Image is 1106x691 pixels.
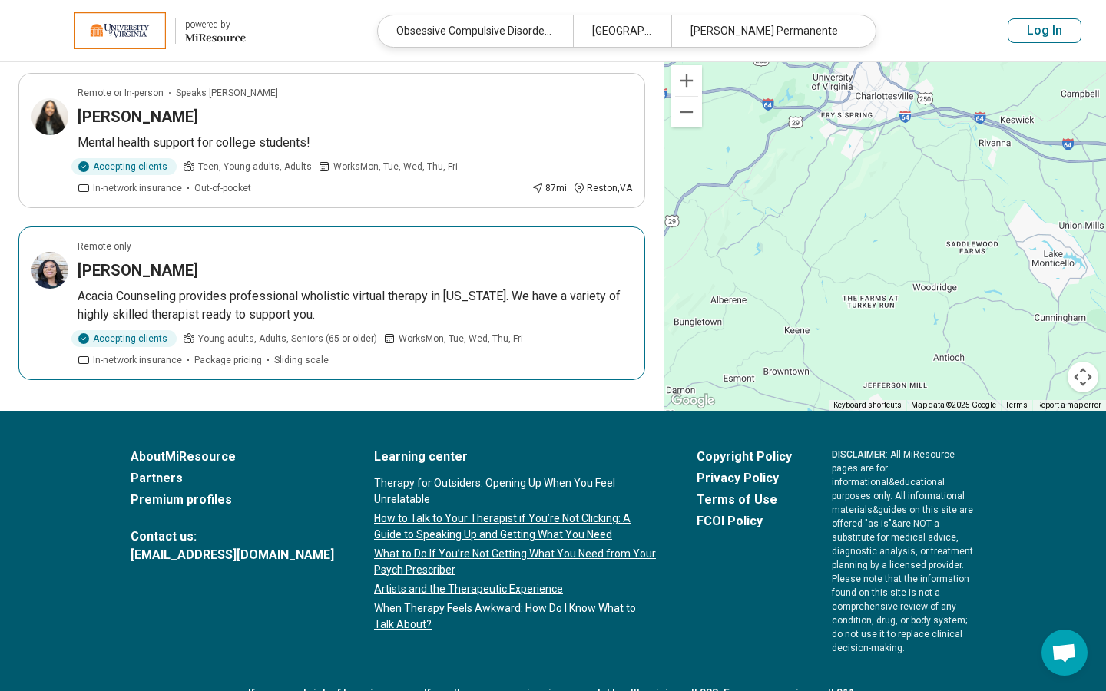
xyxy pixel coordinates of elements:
[697,448,792,466] a: Copyright Policy
[374,546,657,578] a: What to Do If You’re Not Getting What You Need from Your Psych Prescriber
[131,491,334,509] a: Premium profiles
[374,448,657,466] a: Learning center
[78,106,198,127] h3: [PERSON_NAME]
[378,15,573,47] div: Obsessive Compulsive Disorder (OCD)
[71,158,177,175] div: Accepting clients
[131,448,334,466] a: AboutMiResource
[176,86,278,100] span: Speaks [PERSON_NAME]
[667,391,718,411] a: Open this area in Google Maps (opens a new window)
[78,240,131,253] p: Remote only
[1008,18,1081,43] button: Log In
[832,449,886,460] span: DISCLAIMER
[399,332,523,345] span: Works Mon, Tue, Wed, Thu, Fri
[573,181,632,195] div: Reston , VA
[531,181,567,195] div: 87 mi
[194,181,251,195] span: Out-of-pocket
[93,353,182,367] span: In-network insurance
[274,353,329,367] span: Sliding scale
[697,469,792,488] a: Privacy Policy
[671,15,866,47] div: [PERSON_NAME] Permanente
[78,86,164,100] p: Remote or In-person
[71,330,177,347] div: Accepting clients
[194,353,262,367] span: Package pricing
[78,260,198,281] h3: [PERSON_NAME]
[374,511,657,543] a: How to Talk to Your Therapist if You’re Not Clicking: A Guide to Speaking Up and Getting What You...
[185,18,246,31] div: powered by
[1068,362,1098,392] button: Map camera controls
[697,491,792,509] a: Terms of Use
[911,401,996,409] span: Map data ©2025 Google
[131,527,334,546] span: Contact us:
[1005,401,1028,409] a: Terms (opens in new tab)
[573,15,671,47] div: [GEOGRAPHIC_DATA], [GEOGRAPHIC_DATA]
[671,65,702,96] button: Zoom in
[832,448,975,655] p: : All MiResource pages are for informational & educational purposes only. All informational mater...
[671,97,702,127] button: Zoom out
[131,546,334,564] a: [EMAIL_ADDRESS][DOMAIN_NAME]
[198,160,312,174] span: Teen, Young adults, Adults
[93,181,182,195] span: In-network insurance
[74,12,166,49] img: University of Virginia
[78,134,632,152] p: Mental health support for college students!
[374,475,657,508] a: Therapy for Outsiders: Opening Up When You Feel Unrelatable
[1041,630,1088,676] div: Open chat
[667,391,718,411] img: Google
[198,332,377,345] span: Young adults, Adults, Seniors (65 or older)
[374,581,657,597] a: Artists and the Therapeutic Experience
[333,160,458,174] span: Works Mon, Tue, Wed, Thu, Fri
[78,287,632,324] p: Acacia Counseling provides professional wholistic virtual therapy in [US_STATE]. We have a variet...
[697,512,792,531] a: FCOI Policy
[374,600,657,633] a: When Therapy Feels Awkward: How Do I Know What to Talk About?
[131,469,334,488] a: Partners
[1037,401,1101,409] a: Report a map error
[833,400,902,411] button: Keyboard shortcuts
[25,12,246,49] a: University of Virginiapowered by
